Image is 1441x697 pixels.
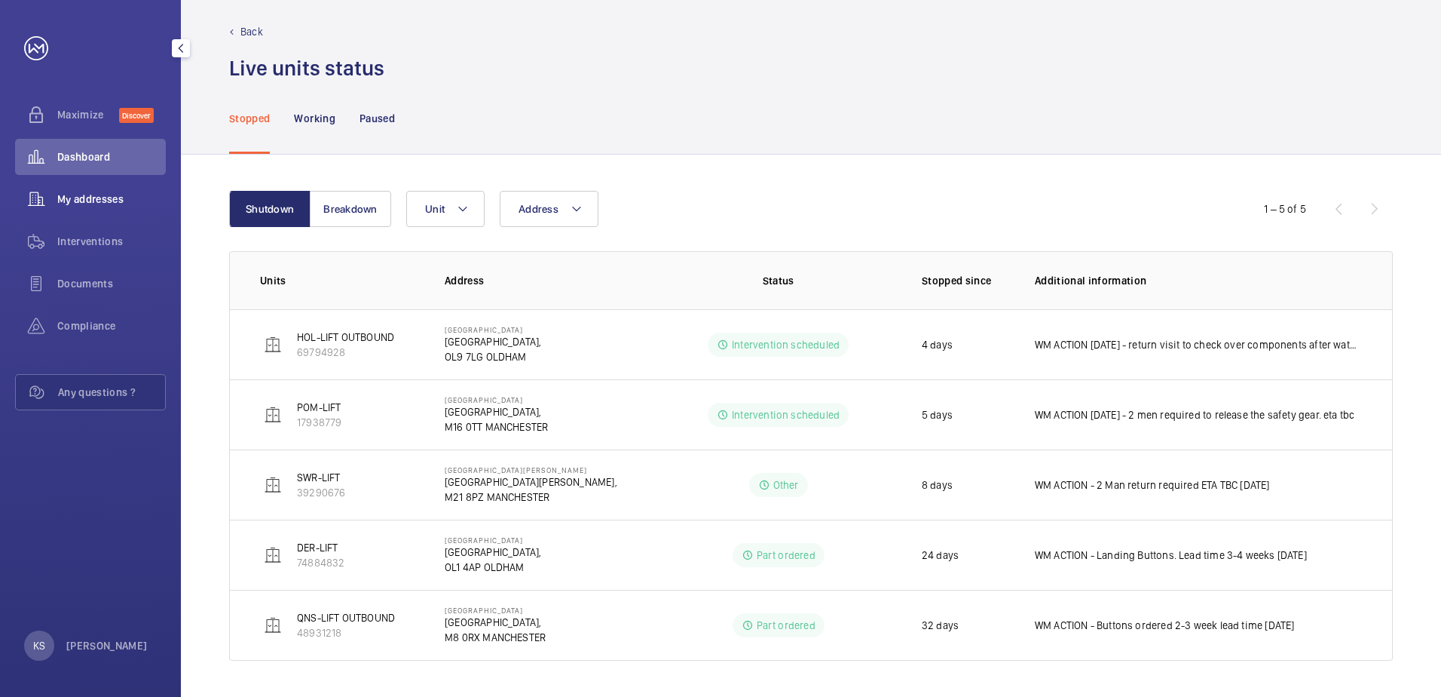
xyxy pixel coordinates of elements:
span: Maximize [57,107,119,122]
p: [GEOGRAPHIC_DATA], [445,404,548,419]
p: Address [445,273,659,288]
img: elevator.svg [264,406,282,424]
p: Part ordered [757,548,815,563]
button: Address [500,191,598,227]
p: [GEOGRAPHIC_DATA], [445,545,541,560]
p: [GEOGRAPHIC_DATA], [445,334,541,349]
p: 74884832 [297,555,344,570]
p: [GEOGRAPHIC_DATA][PERSON_NAME], [445,474,617,490]
div: 1 – 5 of 5 [1264,201,1306,216]
p: Intervention scheduled [732,407,840,422]
button: Shutdown [229,191,311,227]
p: [GEOGRAPHIC_DATA] [445,395,548,404]
p: Stopped since [922,273,1011,288]
p: 69794928 [297,345,394,360]
span: Interventions [57,234,166,249]
p: WM ACTION - 2 Man return required ETA TBC [DATE] [1035,477,1270,493]
p: 48931218 [297,625,395,640]
p: M21 8PZ MANCHESTER [445,490,617,505]
p: 5 days [922,407,953,422]
span: Address [519,203,558,215]
p: [PERSON_NAME] [66,638,148,653]
p: [GEOGRAPHIC_DATA] [445,536,541,545]
p: 17938779 [297,415,341,430]
button: Breakdown [310,191,391,227]
p: 4 days [922,337,953,352]
h1: Live units status [229,54,384,82]
img: elevator.svg [264,616,282,634]
p: Intervention scheduled [732,337,840,352]
p: Additional information [1035,273,1362,288]
span: Any questions ? [58,385,165,400]
span: Discover [119,108,154,123]
p: M8 0RX MANCHESTER [445,630,546,645]
p: QNS-LIFT OUTBOUND [297,610,395,625]
button: Unit [406,191,485,227]
p: POM-LIFT [297,400,341,415]
span: Dashboard [57,149,166,164]
p: Paused [359,111,395,126]
img: elevator.svg [264,476,282,494]
p: 32 days [922,618,959,633]
p: 24 days [922,548,959,563]
p: OL9 7LG OLDHAM [445,349,541,364]
p: Working [294,111,335,126]
p: Units [260,273,421,288]
p: WM ACTION - Landing Buttons. Lead time 3-4 weeks [DATE] [1035,548,1307,563]
span: Documents [57,276,166,291]
span: Unit [425,203,445,215]
p: [GEOGRAPHIC_DATA] [445,325,541,334]
p: Other [773,477,799,493]
p: 8 days [922,477,953,493]
p: M16 0TT MANCHESTER [445,419,548,434]
p: KS [33,638,45,653]
p: Back [240,24,263,39]
p: OL1 4AP OLDHAM [445,560,541,575]
p: WM ACTION [DATE] - return visit to check over components after water ingress. ETA TBC [1035,337,1362,352]
img: elevator.svg [264,546,282,564]
p: Stopped [229,111,270,126]
p: SWR-LIFT [297,470,345,485]
p: [GEOGRAPHIC_DATA][PERSON_NAME] [445,465,617,474]
p: WM ACTION - Buttons ordered 2-3 week lead time [DATE] [1035,618,1295,633]
span: My addresses [57,192,166,207]
p: DER-LIFT [297,540,344,555]
p: Part ordered [757,618,815,633]
p: HOL-LIFT OUTBOUND [297,330,394,345]
p: [GEOGRAPHIC_DATA], [445,615,546,630]
span: Compliance [57,318,166,333]
p: WM ACTION [DATE] - 2 men required to release the safety gear. eta tbc [1035,407,1355,422]
p: [GEOGRAPHIC_DATA] [445,606,546,615]
p: 39290676 [297,485,345,500]
img: elevator.svg [264,336,282,354]
p: Status [669,273,886,288]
